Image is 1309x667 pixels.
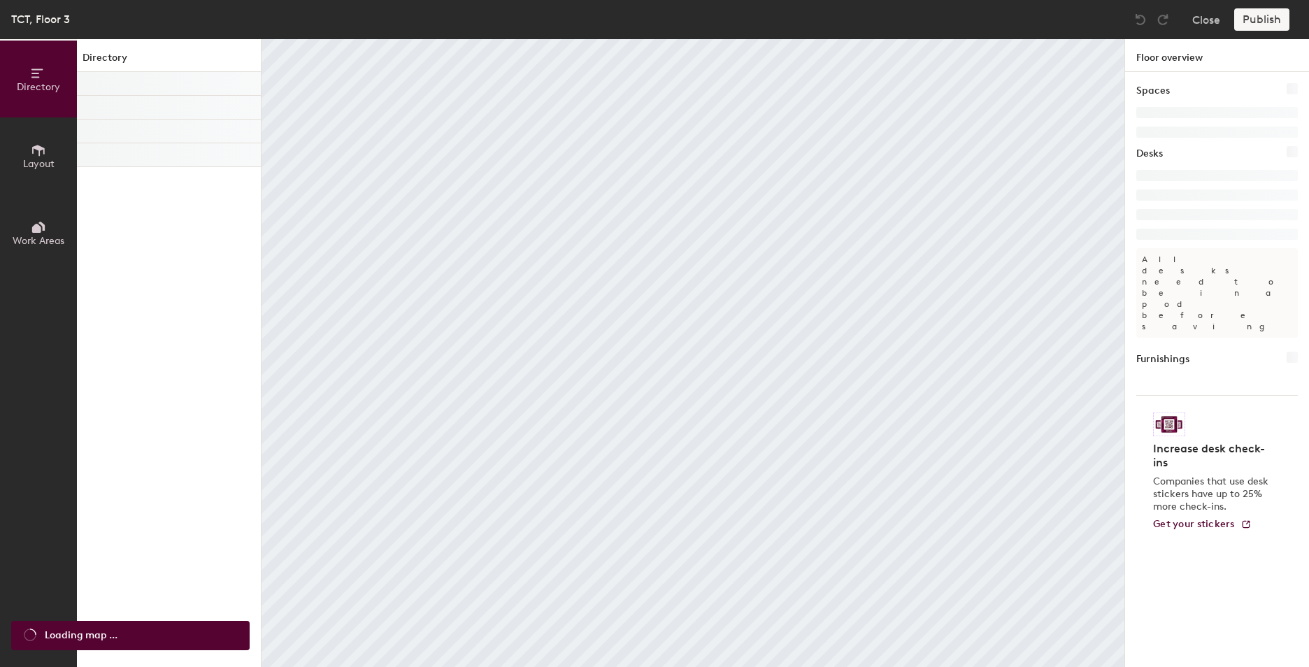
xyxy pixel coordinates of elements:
[23,158,55,170] span: Layout
[1136,146,1163,162] h1: Desks
[1136,352,1189,367] h1: Furnishings
[1156,13,1170,27] img: Redo
[1136,83,1170,99] h1: Spaces
[77,50,261,72] h1: Directory
[1153,442,1273,470] h4: Increase desk check-ins
[1153,475,1273,513] p: Companies that use desk stickers have up to 25% more check-ins.
[1153,413,1185,436] img: Sticker logo
[17,81,60,93] span: Directory
[1192,8,1220,31] button: Close
[1153,519,1252,531] a: Get your stickers
[13,235,64,247] span: Work Areas
[1136,248,1298,338] p: All desks need to be in a pod before saving
[1153,518,1235,530] span: Get your stickers
[1133,13,1147,27] img: Undo
[11,10,70,28] div: TCT, Floor 3
[45,628,117,643] span: Loading map ...
[1125,39,1309,72] h1: Floor overview
[262,39,1124,667] canvas: Map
